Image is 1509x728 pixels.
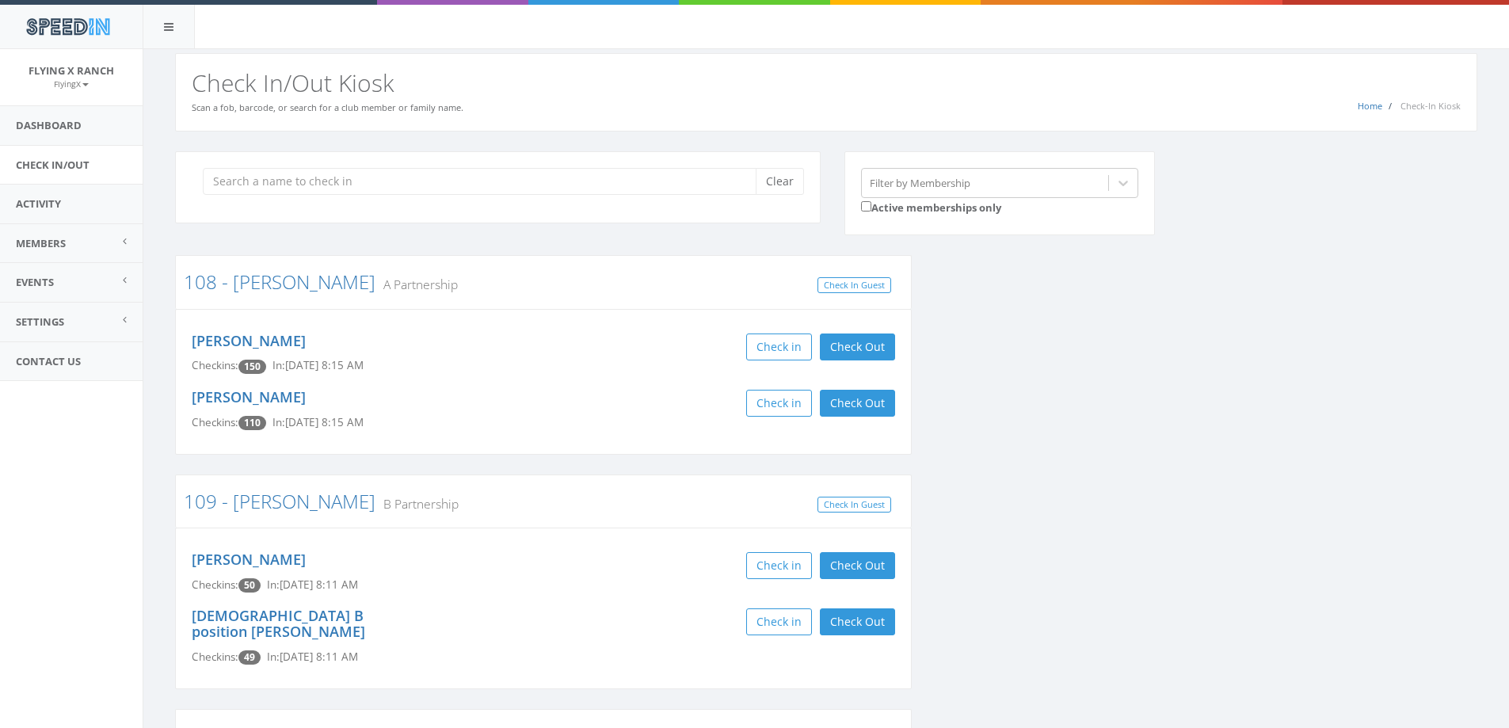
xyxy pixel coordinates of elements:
div: Filter by Membership [870,175,970,190]
span: Check-In Kiosk [1400,100,1461,112]
h2: Check In/Out Kiosk [192,70,1461,96]
button: Check in [746,552,812,579]
small: B Partnership [375,495,459,513]
span: Contact Us [16,354,81,368]
button: Clear [756,168,804,195]
span: Checkin count [238,578,261,593]
a: [PERSON_NAME] [192,331,306,350]
span: In: [DATE] 8:15 AM [272,415,364,429]
span: Checkins: [192,577,238,592]
a: 108 - [PERSON_NAME] [184,269,375,295]
small: A Partnership [375,276,458,293]
span: Members [16,236,66,250]
span: In: [DATE] 8:11 AM [267,650,358,664]
a: 109 - [PERSON_NAME] [184,488,375,514]
small: FlyingX [54,78,89,90]
button: Check Out [820,552,895,579]
label: Active memberships only [861,198,1001,215]
button: Check Out [820,390,895,417]
input: Active memberships only [861,201,871,212]
button: Check in [746,334,812,360]
span: Checkin count [238,416,266,430]
button: Check Out [820,334,895,360]
button: Check in [746,608,812,635]
span: Settings [16,314,64,329]
button: Check Out [820,608,895,635]
span: Checkin count [238,650,261,665]
span: Events [16,275,54,289]
span: Checkins: [192,358,238,372]
a: [PERSON_NAME] [192,387,306,406]
a: [DEMOGRAPHIC_DATA] B position [PERSON_NAME] [192,606,365,641]
a: Check In Guest [817,277,891,294]
span: In: [DATE] 8:15 AM [272,358,364,372]
a: FlyingX [54,76,89,90]
a: [PERSON_NAME] [192,550,306,569]
button: Check in [746,390,812,417]
a: Check In Guest [817,497,891,513]
small: Scan a fob, barcode, or search for a club member or family name. [192,101,463,113]
input: Search a name to check in [203,168,768,195]
span: Flying X Ranch [29,63,114,78]
span: Checkins: [192,650,238,664]
a: Home [1358,100,1382,112]
span: Checkin count [238,360,266,374]
span: Checkins: [192,415,238,429]
img: speedin_logo.png [18,12,117,41]
span: In: [DATE] 8:11 AM [267,577,358,592]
